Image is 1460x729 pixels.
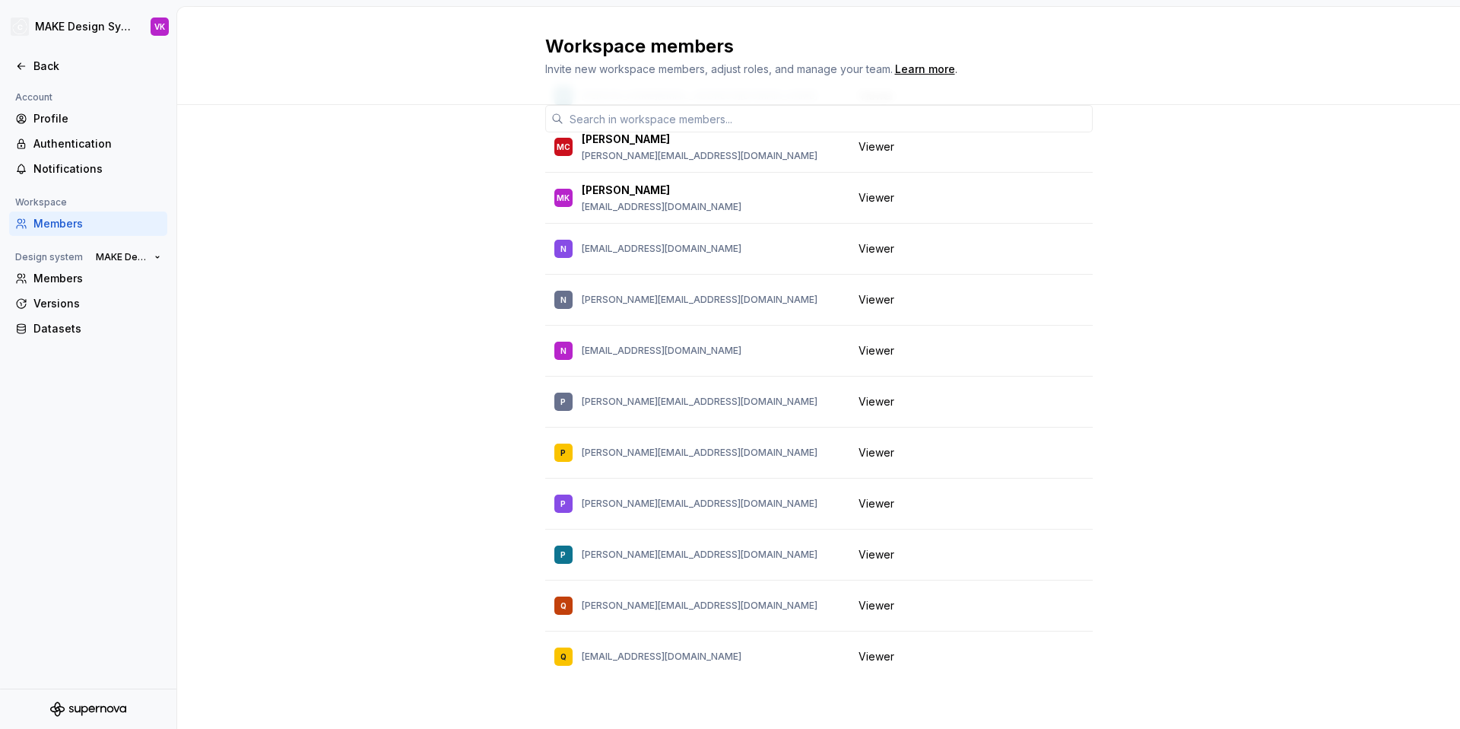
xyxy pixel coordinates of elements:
[11,18,29,36] img: f5634f2a-3c0d-4c0b-9dc3-3862a3e014c7.png
[560,649,567,664] div: Q
[560,292,567,307] div: N
[33,296,161,311] div: Versions
[582,150,817,162] p: [PERSON_NAME][EMAIL_ADDRESS][DOMAIN_NAME]
[9,248,89,266] div: Design system
[859,649,894,664] span: Viewer
[582,498,817,510] p: [PERSON_NAME][EMAIL_ADDRESS][DOMAIN_NAME]
[545,62,893,75] span: Invite new workspace members, adjust roles, and manage your team.
[582,201,741,213] p: [EMAIL_ADDRESS][DOMAIN_NAME]
[859,496,894,511] span: Viewer
[560,496,566,511] div: P
[859,445,894,460] span: Viewer
[560,241,567,256] div: N
[33,216,161,231] div: Members
[9,212,167,236] a: Members
[859,598,894,613] span: Viewer
[50,702,126,717] svg: Supernova Logo
[9,132,167,156] a: Authentication
[96,251,148,263] span: MAKE Design System
[560,547,566,562] div: P
[9,193,73,212] div: Workspace
[895,62,955,77] a: Learn more
[9,317,167,341] a: Datasets
[563,105,1093,132] input: Search in workspace members...
[33,321,161,336] div: Datasets
[33,136,161,151] div: Authentication
[560,445,566,460] div: P
[859,292,894,307] span: Viewer
[859,394,894,409] span: Viewer
[154,21,165,33] div: VK
[582,600,817,612] p: [PERSON_NAME][EMAIL_ADDRESS][DOMAIN_NAME]
[9,107,167,131] a: Profile
[3,10,173,43] button: MAKE Design SystemVK
[9,88,59,107] div: Account
[859,139,894,154] span: Viewer
[582,651,741,663] p: [EMAIL_ADDRESS][DOMAIN_NAME]
[560,394,566,409] div: P
[859,547,894,562] span: Viewer
[859,190,894,205] span: Viewer
[859,343,894,358] span: Viewer
[9,54,167,78] a: Back
[893,64,957,75] span: .
[582,396,817,408] p: [PERSON_NAME][EMAIL_ADDRESS][DOMAIN_NAME]
[9,291,167,316] a: Versions
[557,139,570,154] div: MC
[560,598,567,613] div: Q
[33,59,161,74] div: Back
[33,271,161,286] div: Members
[582,294,817,306] p: [PERSON_NAME][EMAIL_ADDRESS][DOMAIN_NAME]
[582,447,817,459] p: [PERSON_NAME][EMAIL_ADDRESS][DOMAIN_NAME]
[545,34,1074,59] h2: Workspace members
[582,549,817,561] p: [PERSON_NAME][EMAIL_ADDRESS][DOMAIN_NAME]
[859,241,894,256] span: Viewer
[33,111,161,126] div: Profile
[9,266,167,291] a: Members
[582,345,741,357] p: [EMAIL_ADDRESS][DOMAIN_NAME]
[582,183,670,198] p: [PERSON_NAME]
[560,343,567,358] div: N
[557,190,570,205] div: MK
[582,132,670,147] p: [PERSON_NAME]
[35,19,132,34] div: MAKE Design System
[582,243,741,255] p: [EMAIL_ADDRESS][DOMAIN_NAME]
[33,161,161,177] div: Notifications
[9,157,167,181] a: Notifications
